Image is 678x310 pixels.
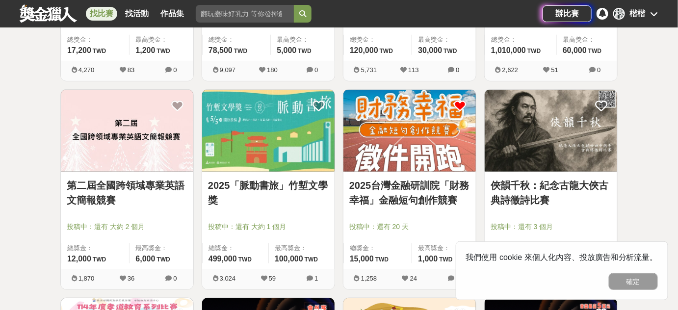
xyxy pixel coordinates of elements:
[67,46,91,54] span: 17,200
[613,8,625,20] div: 楷
[609,273,658,290] button: 確定
[491,178,611,207] a: 俠韻千秋：紀念古龍大俠古典詩徵詩比賽
[157,256,170,263] span: TWD
[343,90,476,172] img: Cover Image
[350,35,406,45] span: 總獎金：
[361,66,377,74] span: 5,731
[563,35,611,45] span: 最高獎金：
[209,243,262,253] span: 總獎金：
[277,46,296,54] span: 5,000
[563,46,587,54] span: 60,000
[314,275,318,282] span: 1
[61,90,193,172] img: Cover Image
[298,48,312,54] span: TWD
[78,66,95,74] span: 4,270
[410,275,417,282] span: 24
[418,35,470,45] span: 最高獎金：
[350,46,378,54] span: 120,000
[588,48,601,54] span: TWD
[380,48,393,54] span: TWD
[491,35,550,45] span: 總獎金：
[208,222,329,232] span: 投稿中：還有 大約 1 個月
[67,178,187,207] a: 第二屆全國跨領域專業英語文簡報競賽
[220,66,236,74] span: 9,097
[220,275,236,282] span: 3,024
[128,275,134,282] span: 36
[314,66,318,74] span: 0
[350,255,374,263] span: 15,000
[209,35,264,45] span: 總獎金：
[456,66,459,74] span: 0
[597,66,600,74] span: 0
[209,46,233,54] span: 78,500
[196,5,294,23] input: 翻玩臺味好乳力 等你發揮創意！
[157,48,170,54] span: TWD
[275,255,303,263] span: 100,000
[375,256,389,263] span: TWD
[93,256,106,263] span: TWD
[86,7,117,21] a: 找比賽
[67,222,187,232] span: 投稿中：還有 大約 2 個月
[135,243,187,253] span: 最高獎金：
[485,90,617,172] img: Cover Image
[67,35,123,45] span: 總獎金：
[234,48,247,54] span: TWD
[502,66,519,74] span: 2,622
[630,8,646,20] div: 楷楷
[305,256,318,263] span: TWD
[275,243,329,253] span: 最高獎金：
[209,255,237,263] span: 499,000
[527,48,541,54] span: TWD
[418,46,442,54] span: 30,000
[267,66,278,74] span: 180
[551,66,558,74] span: 51
[93,48,106,54] span: TWD
[443,48,457,54] span: TWD
[408,66,419,74] span: 113
[350,243,406,253] span: 總獎金：
[135,255,155,263] span: 6,000
[135,46,155,54] span: 1,200
[208,178,329,207] a: 2025「脈動書旅」竹塹文學獎
[418,243,470,253] span: 最高獎金：
[173,66,177,74] span: 0
[78,275,95,282] span: 1,870
[491,46,526,54] span: 1,010,000
[173,275,177,282] span: 0
[202,90,335,172] img: Cover Image
[349,222,470,232] span: 投稿中：還有 20 天
[128,66,134,74] span: 83
[135,35,187,45] span: 最高獎金：
[440,256,453,263] span: TWD
[269,275,276,282] span: 59
[418,255,438,263] span: 1,000
[67,255,91,263] span: 12,000
[361,275,377,282] span: 1,258
[466,253,658,261] span: 我們使用 cookie 來個人化內容、投放廣告和分析流量。
[491,222,611,232] span: 投稿中：還有 3 個月
[543,5,592,22] a: 辦比賽
[349,178,470,207] a: 2025台灣金融研訓院「財務幸福」金融短句創作競賽
[277,35,329,45] span: 最高獎金：
[121,7,153,21] a: 找活動
[156,7,188,21] a: 作品集
[238,256,252,263] span: TWD
[67,243,123,253] span: 總獎金：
